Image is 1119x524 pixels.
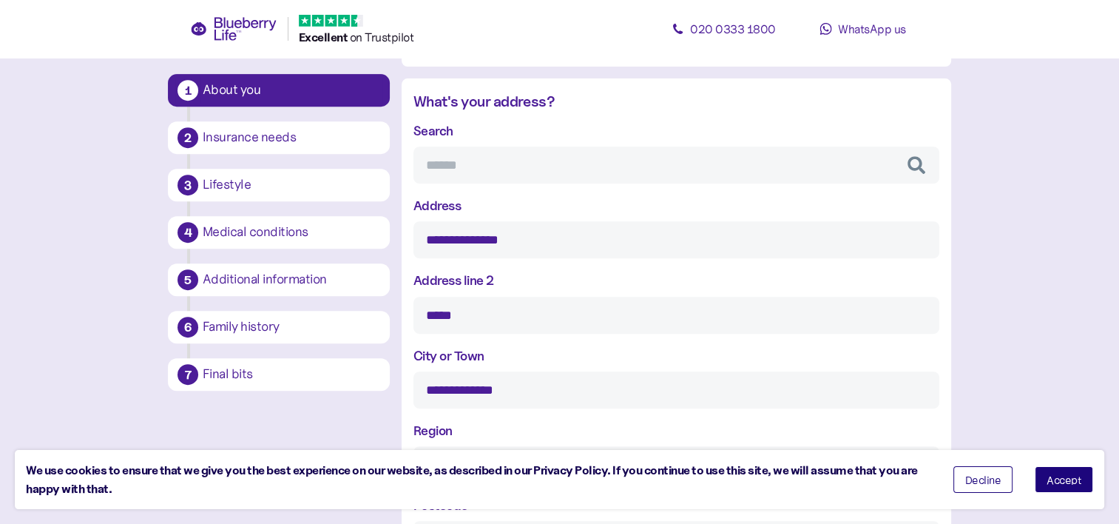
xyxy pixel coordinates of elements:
button: 6Family history [168,311,390,343]
div: Insurance needs [203,131,380,144]
a: 020 0333 1800 [657,14,791,44]
div: 4 [178,222,198,243]
button: 3Lifestyle [168,169,390,201]
span: Excellent ️ [299,30,350,44]
label: City or Town [413,346,484,366]
span: Accept [1047,474,1081,485]
button: 7Final bits [168,358,390,391]
button: 1About you [168,74,390,107]
div: 2 [178,127,198,148]
div: 5 [178,269,198,290]
div: Additional information [203,273,380,286]
span: Decline [965,474,1001,485]
div: Final bits [203,368,380,381]
span: 020 0333 1800 [690,21,776,36]
div: 7 [178,364,198,385]
span: WhatsApp us [838,21,906,36]
label: Region [413,420,453,440]
button: 5Additional information [168,263,390,296]
label: Address [413,195,462,215]
div: Medical conditions [203,226,380,239]
div: Lifestyle [203,178,380,192]
div: 1 [178,80,198,101]
div: Family history [203,320,380,334]
div: About you [203,84,380,97]
button: Accept cookies [1035,466,1093,493]
div: What's your address? [413,90,939,113]
button: 2Insurance needs [168,121,390,154]
div: 3 [178,175,198,195]
div: We use cookies to ensure that we give you the best experience on our website, as described in our... [26,461,931,498]
label: Address line 2 [413,270,494,290]
a: WhatsApp us [797,14,930,44]
button: 4Medical conditions [168,216,390,249]
div: 6 [178,317,198,337]
span: on Trustpilot [350,30,414,44]
label: Search [413,121,453,141]
button: Decline cookies [953,466,1013,493]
